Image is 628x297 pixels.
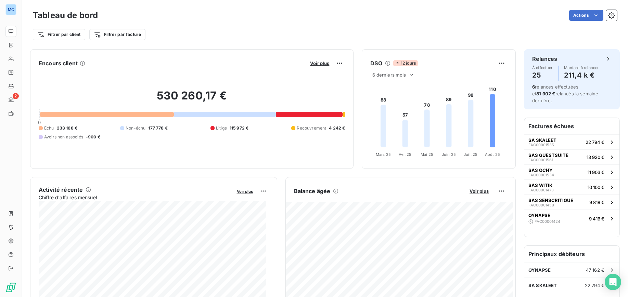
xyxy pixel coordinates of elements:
[528,267,551,273] span: QYNAPSE
[39,59,78,67] h6: Encours client
[308,60,331,66] button: Voir plus
[524,210,619,227] button: QYNAPSEFAC000014249 416 €
[532,84,598,103] span: relances effectuées et relancés la semaine dernière.
[294,187,331,195] h6: Balance âgée
[370,59,382,67] h6: DSO
[39,194,232,201] span: Chiffre d'affaires mensuel
[44,125,54,131] span: Échu
[33,29,85,40] button: Filtrer par client
[524,179,619,194] button: SAS WITIKFAC0000147310 100 €
[5,94,16,105] a: 2
[5,282,16,293] img: Logo LeanPay
[532,55,557,63] h6: Relances
[524,134,619,149] button: SA SKALEETFAC0000153522 794 €
[329,125,345,131] span: 4 242 €
[442,152,456,157] tspan: Juin 25
[44,134,83,140] span: Avoirs non associés
[39,89,345,109] h2: 530 260,17 €
[585,283,604,288] span: 22 794 €
[589,200,604,205] span: 9 818 €
[528,167,553,173] span: SAS OCHY
[467,188,491,194] button: Voir plus
[535,219,560,224] span: FAC00001424
[532,70,553,81] h4: 25
[57,125,77,131] span: 233 168 €
[586,139,604,145] span: 22 794 €
[13,93,19,99] span: 2
[470,188,489,194] span: Voir plus
[524,118,619,134] h6: Factures échues
[528,188,554,192] span: FAC00001473
[310,60,329,66] span: Voir plus
[216,125,227,131] span: Litige
[528,143,554,147] span: FAC00001535
[230,125,248,131] span: 115 972 €
[588,170,604,175] span: 11 903 €
[524,194,619,210] button: SAS SENSCRITIQUEFAC000014589 818 €
[528,183,552,188] span: SAS WITIK
[528,283,557,288] span: SA SKALEET
[564,66,599,70] span: Montant à relancer
[528,213,550,218] span: QYNAPSE
[485,152,500,157] tspan: Août 25
[38,120,41,125] span: 0
[126,125,145,131] span: Non-échu
[5,4,16,15] div: MC
[536,91,555,96] span: 81 902 €
[532,66,553,70] span: À effectuer
[86,134,100,140] span: -900 €
[89,29,145,40] button: Filtrer par facture
[376,152,391,157] tspan: Mars 25
[148,125,167,131] span: 177 778 €
[528,173,554,177] span: FAC00001534
[524,149,619,164] button: SAS GUESTSUITEFAC0000156113 920 €
[532,84,535,90] span: 6
[588,185,604,190] span: 10 100 €
[33,9,98,22] h3: Tableau de bord
[569,10,603,21] button: Actions
[421,152,433,157] tspan: Mai 25
[589,216,604,221] span: 9 416 €
[587,154,604,160] span: 13 920 €
[524,164,619,179] button: SAS OCHYFAC0000153411 903 €
[528,203,554,207] span: FAC00001458
[605,274,621,290] div: Open Intercom Messenger
[237,189,253,194] span: Voir plus
[586,267,604,273] span: 47 162 €
[235,188,255,194] button: Voir plus
[528,137,556,143] span: SA SKALEET
[39,186,83,194] h6: Activité récente
[528,158,553,162] span: FAC00001561
[372,72,406,78] span: 6 derniers mois
[524,246,619,262] h6: Principaux débiteurs
[528,198,573,203] span: SAS SENSCRITIQUE
[564,70,599,81] h4: 211,4 k €
[399,152,412,157] tspan: Avr. 25
[464,152,477,157] tspan: Juil. 25
[297,125,326,131] span: Recouvrement
[528,152,568,158] span: SAS GUESTSUITE
[393,60,418,66] span: 12 jours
